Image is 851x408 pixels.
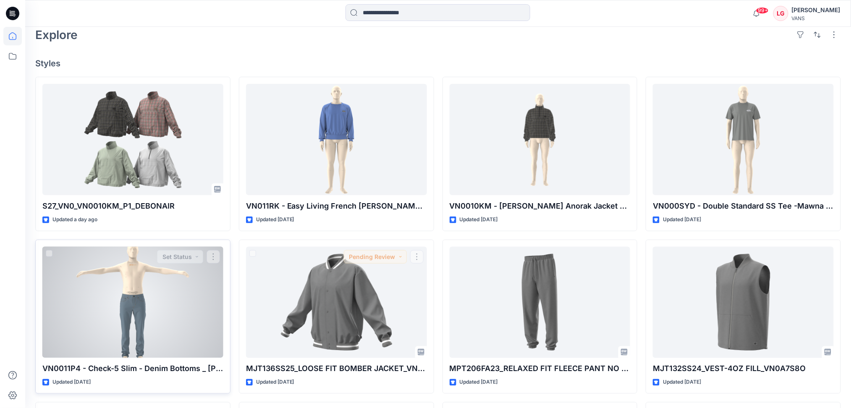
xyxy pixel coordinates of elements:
[653,363,834,375] p: MJT132SS24_VEST-4OZ FILL_VN0A7S8O
[256,378,294,387] p: Updated [DATE]
[42,247,223,358] a: VN0011P4 - Check-5 Slim - Denim Bottoms _ Hameem/Refat
[35,58,841,68] h4: Styles
[246,200,427,212] p: VN011RK - Easy Living French [PERSON_NAME] Crew -Mawna Fashions Limited DBL
[450,200,631,212] p: VN0010KM - [PERSON_NAME] Anorak Jacket -Debonair
[460,378,498,387] p: Updated [DATE]
[42,363,223,375] p: VN0011P4 - Check-5 Slim - Denim Bottoms _ [PERSON_NAME]/Refat
[42,200,223,212] p: S27_VN0_VN0010KM_P1_DEBONAIR
[653,84,834,195] a: VN000SYD - Double Standard SS Tee -Mawna Fashions Limited DBL
[773,6,788,21] div: LG
[246,84,427,195] a: VN011RK - Easy Living French Terry Crew -Mawna Fashions Limited DBL
[246,247,427,358] a: MJT136SS25_LOOSE FIT BOMBER JACKET_VN0008G0
[792,15,841,21] div: VANS
[52,215,97,224] p: Updated a day ago
[653,200,834,212] p: VN000SYD - Double Standard SS Tee -Mawna Fashions Limited DBL
[42,84,223,195] a: S27_VN0_VN0010KM_P1_DEBONAIR
[256,215,294,224] p: Updated [DATE]
[450,84,631,195] a: VN0010KM - Duncan Anorak Jacket -Debonair
[663,215,701,224] p: Updated [DATE]
[450,363,631,375] p: MPT206FA23_RELAXED FIT FLEECE PANT NO SIDE SEAMS_VN0008KZ
[246,363,427,375] p: MJT136SS25_LOOSE FIT BOMBER JACKET_VN0008G0
[792,5,841,15] div: [PERSON_NAME]
[450,247,631,358] a: MPT206FA23_RELAXED FIT FLEECE PANT NO SIDE SEAMS_VN0008KZ
[460,215,498,224] p: Updated [DATE]
[663,378,701,387] p: Updated [DATE]
[653,247,834,358] a: MJT132SS24_VEST-4OZ FILL_VN0A7S8O
[756,7,769,14] span: 99+
[52,378,91,387] p: Updated [DATE]
[35,28,78,42] h2: Explore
